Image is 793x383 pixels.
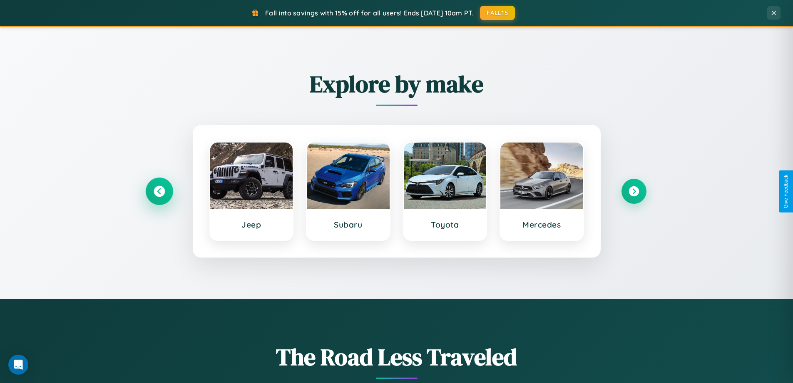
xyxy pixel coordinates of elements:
h3: Toyota [412,220,478,230]
button: FALL15 [480,6,515,20]
h3: Jeep [219,220,285,230]
h1: The Road Less Traveled [147,341,646,373]
h3: Mercedes [509,220,575,230]
h3: Subaru [315,220,381,230]
span: Fall into savings with 15% off for all users! Ends [DATE] 10am PT. [265,9,474,17]
h2: Explore by make [147,68,646,100]
div: Open Intercom Messenger [8,355,28,375]
div: Give Feedback [783,175,789,208]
